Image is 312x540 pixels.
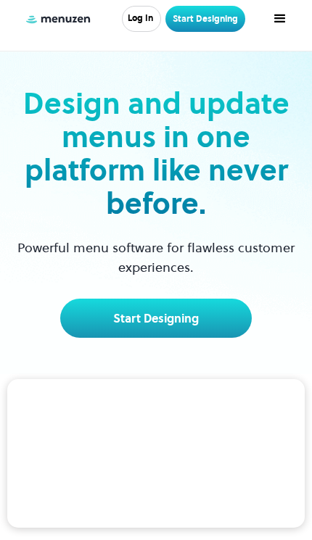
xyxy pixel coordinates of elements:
[60,299,252,338] a: Start Designing
[15,238,297,277] p: Powerful menu software for flawless customer experiences.
[15,87,297,220] h2: Design and update menus in one platform like never before.
[14,11,91,27] a: home
[122,6,161,32] a: Log In
[165,6,245,32] a: Start Designing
